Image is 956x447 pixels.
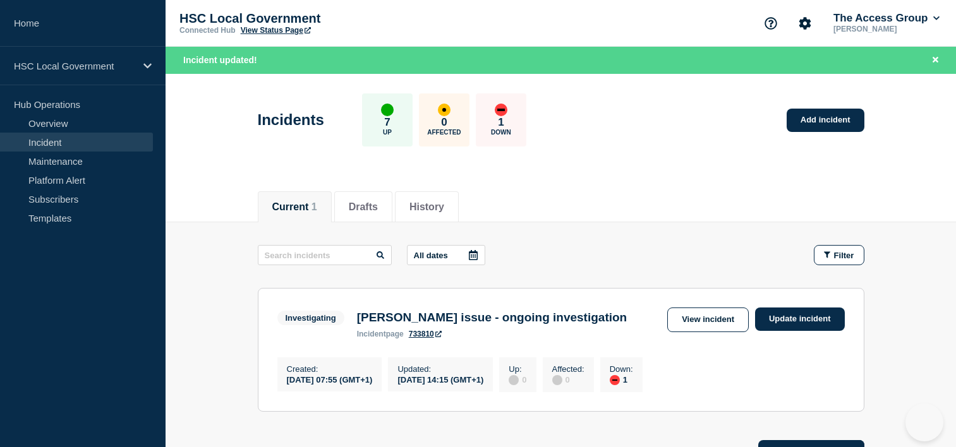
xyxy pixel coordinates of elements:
[667,307,749,332] a: View incident
[414,251,448,260] p: All dates
[498,116,504,129] p: 1
[509,364,526,374] p: Up :
[383,129,392,136] p: Up
[179,26,236,35] p: Connected Hub
[349,201,378,213] button: Drafts
[814,245,864,265] button: Filter
[384,116,390,129] p: 7
[758,10,784,37] button: Support
[834,251,854,260] span: Filter
[312,201,317,212] span: 1
[397,374,483,384] div: [DATE] 14:15 (GMT+1)
[787,109,864,132] a: Add incident
[287,374,373,384] div: [DATE] 07:55 (GMT+1)
[179,11,432,26] p: HSC Local Government
[272,201,317,213] button: Current 1
[831,12,942,25] button: The Access Group
[509,374,526,385] div: 0
[258,245,392,265] input: Search incidents
[183,55,257,65] span: Incident updated!
[357,330,386,338] span: incident
[610,374,633,385] div: 1
[552,375,562,385] div: disabled
[287,364,373,374] p: Created :
[552,364,584,374] p: Affected :
[831,25,942,33] p: [PERSON_NAME]
[14,61,135,71] p: HSC Local Government
[905,403,943,441] iframe: Help Scout Beacon - Open
[928,53,943,68] button: Close banner
[357,311,627,325] h3: [PERSON_NAME] issue - ongoing investigation
[755,307,845,331] a: Update incident
[610,364,633,374] p: Down :
[792,10,818,37] button: Account settings
[441,116,447,129] p: 0
[610,375,620,385] div: down
[409,201,444,213] button: History
[277,311,344,325] span: Investigating
[381,104,394,116] div: up
[397,364,483,374] p: Updated :
[241,26,311,35] a: View Status Page
[552,374,584,385] div: 0
[407,245,485,265] button: All dates
[495,104,507,116] div: down
[438,104,451,116] div: affected
[491,129,511,136] p: Down
[427,129,461,136] p: Affected
[357,330,404,338] p: page
[258,111,324,129] h1: Incidents
[409,330,442,338] a: 733810
[509,375,519,385] div: disabled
